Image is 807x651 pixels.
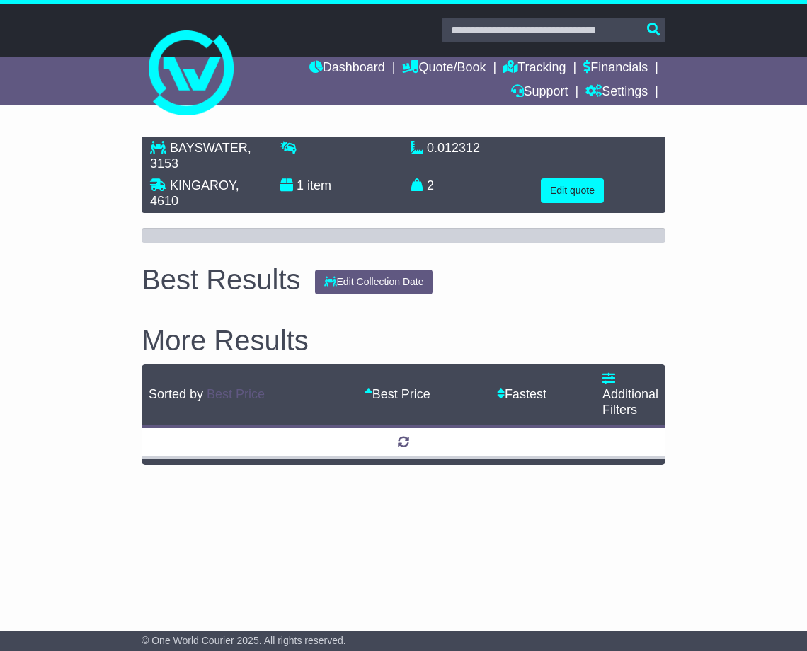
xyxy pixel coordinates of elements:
[150,141,251,171] span: , 3153
[309,57,385,81] a: Dashboard
[503,57,566,81] a: Tracking
[150,178,239,208] span: , 4610
[207,387,265,401] a: Best Price
[427,178,434,192] span: 2
[511,81,568,105] a: Support
[170,141,248,155] span: BAYSWATER
[149,387,203,401] span: Sorted by
[315,270,433,294] button: Edit Collection Date
[170,178,236,192] span: KINGAROY
[134,264,308,295] div: Best Results
[585,81,648,105] a: Settings
[365,387,430,401] a: Best Price
[602,371,658,416] a: Additional Filters
[541,178,604,203] button: Edit quote
[307,178,331,192] span: item
[427,141,480,155] span: 0.012312
[297,178,304,192] span: 1
[142,635,346,646] span: © One World Courier 2025. All rights reserved.
[497,387,546,401] a: Fastest
[583,57,648,81] a: Financials
[402,57,486,81] a: Quote/Book
[142,325,665,356] h2: More Results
